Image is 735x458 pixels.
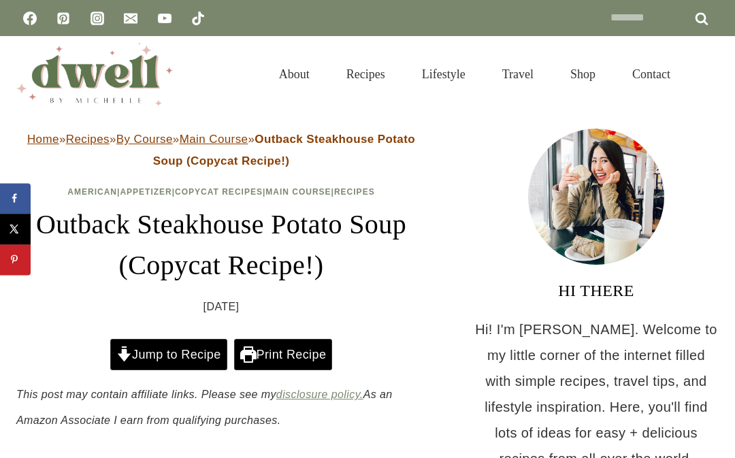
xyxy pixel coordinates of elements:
[328,50,404,98] a: Recipes
[696,63,719,86] button: View Search Form
[16,5,44,32] a: Facebook
[261,50,689,98] nav: Primary Navigation
[334,187,375,197] a: Recipes
[110,339,227,370] a: Jump to Recipe
[16,43,173,105] img: DWELL by michelle
[265,187,331,197] a: Main Course
[84,5,111,32] a: Instagram
[484,50,552,98] a: Travel
[16,204,426,286] h1: Outback Steakhouse Potato Soup (Copycat Recipe!)
[276,389,363,400] a: disclosure policy.
[27,133,59,146] a: Home
[120,187,171,197] a: Appetizer
[151,5,178,32] a: YouTube
[27,133,415,167] span: » » » »
[261,50,328,98] a: About
[203,297,240,317] time: [DATE]
[474,278,719,303] h3: HI THERE
[614,50,689,98] a: Contact
[184,5,212,32] a: TikTok
[116,133,173,146] a: By Course
[16,389,393,426] em: This post may contain affiliate links. Please see my As an Amazon Associate I earn from qualifyin...
[234,339,332,370] a: Print Recipe
[66,133,110,146] a: Recipes
[180,133,248,146] a: Main Course
[552,50,614,98] a: Shop
[117,5,144,32] a: Email
[404,50,484,98] a: Lifestyle
[175,187,263,197] a: Copycat Recipes
[67,187,374,197] span: | | | |
[50,5,77,32] a: Pinterest
[153,133,415,167] strong: Outback Steakhouse Potato Soup (Copycat Recipe!)
[67,187,117,197] a: American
